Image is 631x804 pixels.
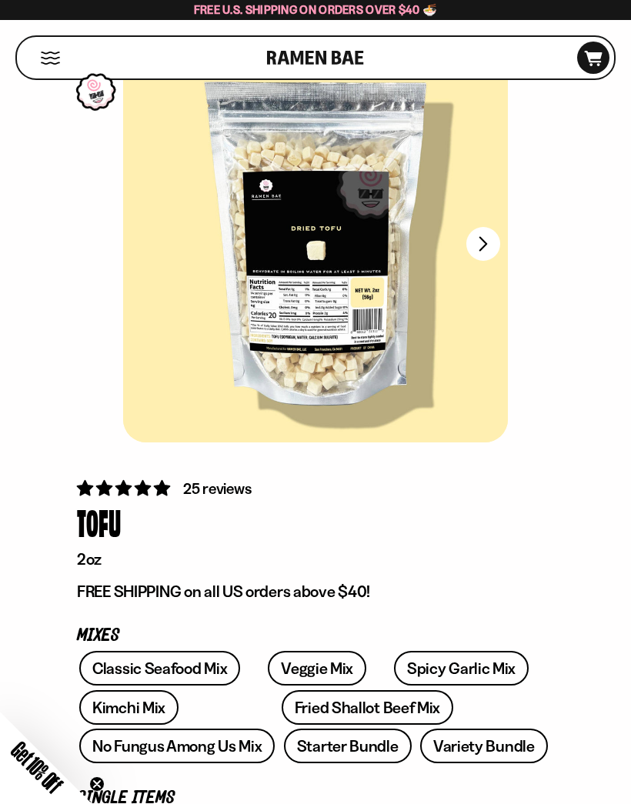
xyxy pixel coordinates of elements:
a: Starter Bundle [284,729,412,763]
span: 25 reviews [183,479,251,498]
button: Close teaser [89,776,105,792]
a: Variety Bundle [420,729,548,763]
div: Tofu [77,500,121,545]
span: Get 10% Off [7,737,67,797]
a: Veggie Mix [268,651,366,686]
button: Mobile Menu Trigger [40,52,61,65]
p: FREE SHIPPING on all US orders above $40! [77,582,554,602]
span: 4.80 stars [77,479,173,498]
a: Kimchi Mix [79,690,179,725]
button: Next [466,227,500,261]
span: Free U.S. Shipping on Orders over $40 🍜 [194,2,438,17]
a: Spicy Garlic Mix [394,651,529,686]
a: No Fungus Among Us Mix [79,729,275,763]
a: Classic Seafood Mix [79,651,240,686]
p: 2oz [77,549,554,569]
p: Mixes [77,629,554,643]
a: Fried Shallot Beef Mix [282,690,453,725]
